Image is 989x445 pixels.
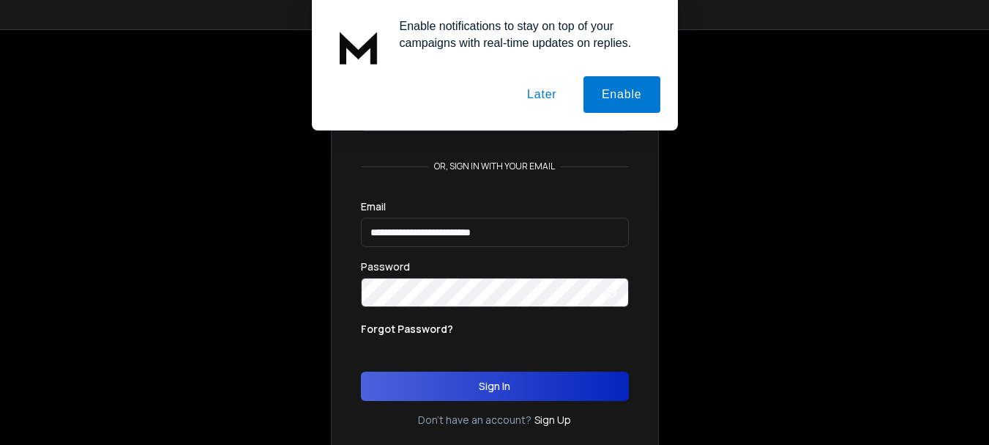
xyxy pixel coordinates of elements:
[361,202,386,212] label: Email
[329,18,388,76] img: notification icon
[509,76,575,113] button: Later
[361,322,453,336] p: Forgot Password?
[428,161,561,172] p: or, sign in with your email
[534,413,571,427] a: Sign Up
[361,372,629,401] button: Sign In
[388,18,660,51] div: Enable notifications to stay on top of your campaigns with real-time updates on replies.
[583,76,660,113] button: Enable
[361,262,410,272] label: Password
[418,413,531,427] p: Don't have an account?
